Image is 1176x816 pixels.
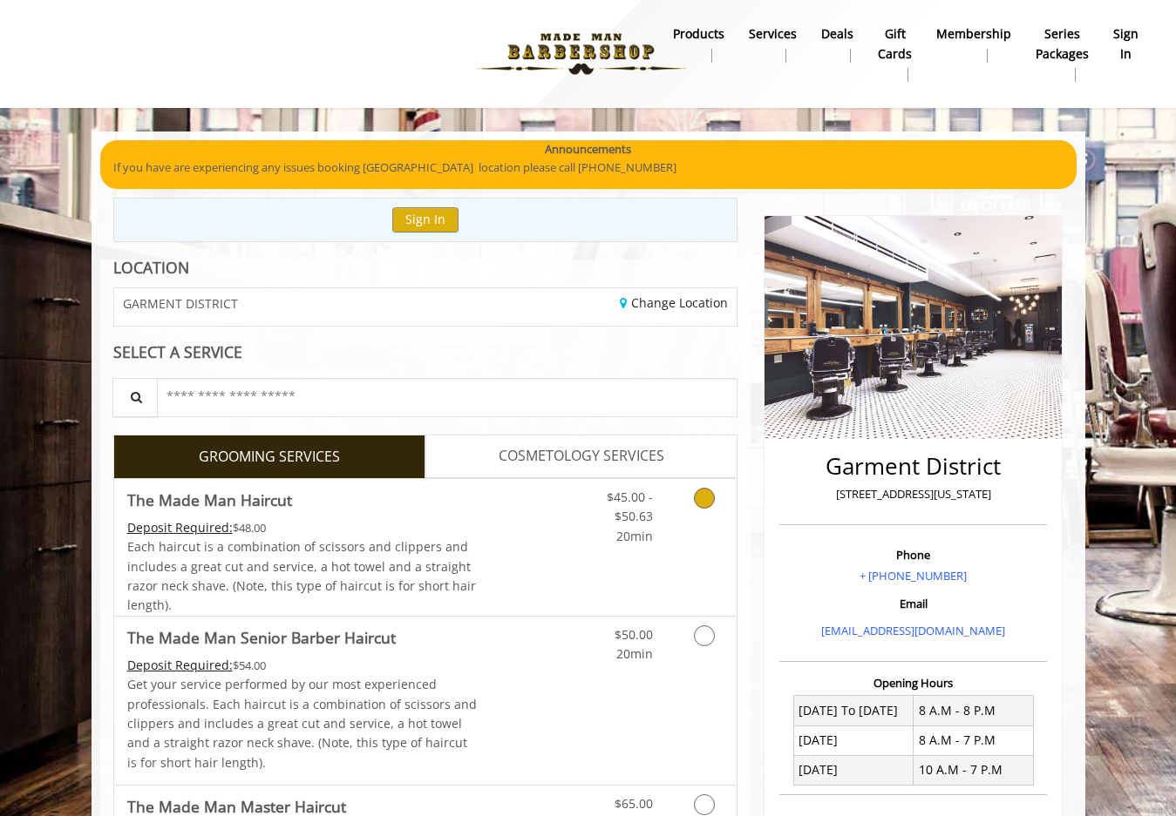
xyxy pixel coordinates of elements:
b: LOCATION [113,257,189,278]
p: If you have are experiencing any issues booking [GEOGRAPHIC_DATA] location please call [PHONE_NUM... [113,158,1064,177]
span: 20min [616,645,653,662]
b: Deals [821,24,853,44]
span: GROOMING SERVICES [199,446,340,469]
h2: Garment District [784,454,1043,479]
div: $54.00 [127,656,478,675]
h3: Email [784,597,1043,610]
b: Services [749,24,797,44]
a: ServicesServices [737,22,809,67]
td: [DATE] [793,755,914,785]
a: [EMAIL_ADDRESS][DOMAIN_NAME] [821,623,1005,638]
span: This service needs some Advance to be paid before we block your appointment [127,657,233,673]
span: $65.00 [615,795,653,812]
b: products [673,24,724,44]
b: gift cards [878,24,912,64]
button: Sign In [392,207,459,233]
a: Series packagesSeries packages [1023,22,1101,86]
a: + [PHONE_NUMBER] [860,568,967,583]
p: [STREET_ADDRESS][US_STATE] [784,485,1043,503]
span: $45.00 - $50.63 [607,489,653,524]
button: Service Search [112,378,158,417]
p: Get your service performed by our most experienced professionals. Each haircut is a combination o... [127,675,478,772]
b: Announcements [545,140,631,158]
td: [DATE] [793,725,914,755]
b: Membership [936,24,1011,44]
span: $50.00 [615,626,653,643]
div: $48.00 [127,518,478,537]
span: COSMETOLOGY SERVICES [499,445,664,468]
a: DealsDeals [809,22,866,67]
b: The Made Man Haircut [127,488,292,512]
a: Change Location [620,294,728,311]
div: SELECT A SERVICE [113,344,738,361]
a: Gift cardsgift cards [866,22,924,86]
a: MembershipMembership [924,22,1023,67]
img: Made Man Barbershop logo [461,6,701,102]
b: The Made Man Senior Barber Haircut [127,625,396,650]
td: 10 A.M - 7 P.M [914,755,1034,785]
td: 8 A.M - 8 P.M [914,696,1034,725]
b: Series packages [1036,24,1089,64]
a: Productsproducts [661,22,737,67]
td: 8 A.M - 7 P.M [914,725,1034,755]
span: Each haircut is a combination of scissors and clippers and includes a great cut and service, a ho... [127,538,476,613]
span: 20min [616,528,653,544]
h3: Phone [784,549,1043,561]
td: [DATE] To [DATE] [793,696,914,725]
span: This service needs some Advance to be paid before we block your appointment [127,519,233,536]
h3: Opening Hours [779,677,1047,689]
a: sign insign in [1101,22,1151,67]
b: sign in [1113,24,1139,64]
span: GARMENT DISTRICT [123,297,238,310]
